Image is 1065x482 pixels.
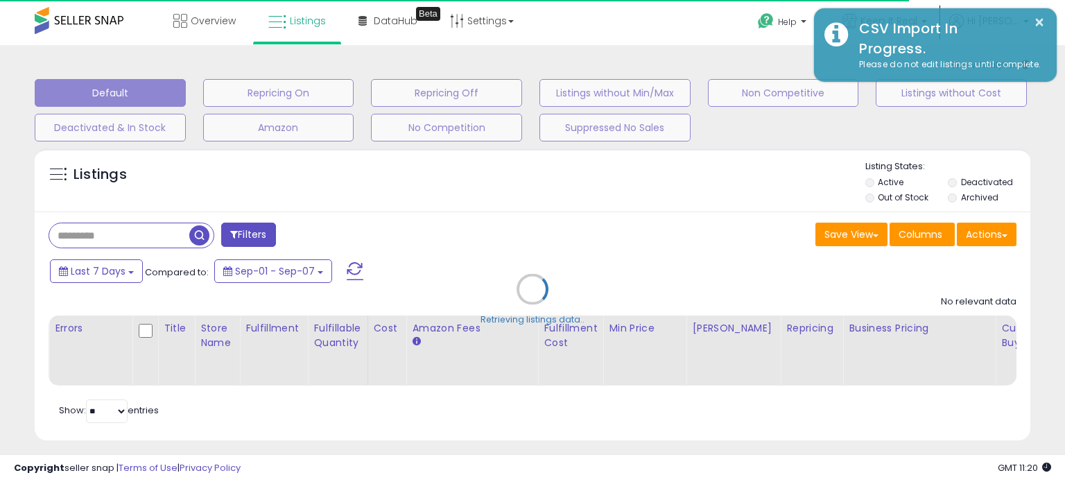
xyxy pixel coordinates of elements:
[35,114,186,141] button: Deactivated & In Stock
[1034,14,1045,31] button: ×
[203,114,354,141] button: Amazon
[371,114,522,141] button: No Competition
[539,79,691,107] button: Listings without Min/Max
[480,313,585,326] div: Retrieving listings data..
[876,79,1027,107] button: Listings without Cost
[708,79,859,107] button: Non Competitive
[14,461,64,474] strong: Copyright
[180,461,241,474] a: Privacy Policy
[849,58,1046,71] div: Please do not edit listings until complete.
[849,19,1046,58] div: CSV Import In Progress.
[539,114,691,141] button: Suppressed No Sales
[416,7,440,21] div: Tooltip anchor
[119,461,177,474] a: Terms of Use
[998,461,1051,474] span: 2025-09-15 11:20 GMT
[35,79,186,107] button: Default
[747,2,820,45] a: Help
[371,79,522,107] button: Repricing Off
[203,79,354,107] button: Repricing On
[191,14,236,28] span: Overview
[374,14,417,28] span: DataHub
[14,462,241,475] div: seller snap | |
[778,16,797,28] span: Help
[290,14,326,28] span: Listings
[757,12,774,30] i: Get Help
